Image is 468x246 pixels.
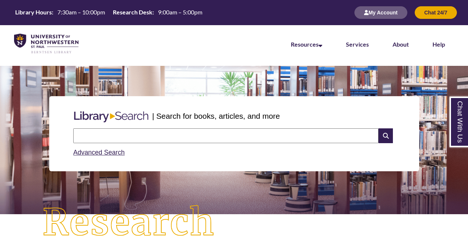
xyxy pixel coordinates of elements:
a: Help [432,41,445,48]
span: 9:00am – 5:00pm [158,9,202,16]
img: UNWSP Library Logo [14,34,78,54]
a: Advanced Search [73,149,125,156]
a: Services [346,41,369,48]
th: Research Desk: [110,8,155,16]
a: Resources [291,41,322,48]
button: Chat 24/7 [415,6,457,19]
a: Hours Today [12,8,205,17]
th: Library Hours: [12,8,54,16]
table: Hours Today [12,8,205,16]
i: Search [378,128,393,143]
p: | Search for books, articles, and more [152,110,280,122]
button: My Account [354,6,407,19]
img: Libary Search [70,108,152,125]
span: 7:30am – 10:00pm [57,9,105,16]
a: Chat 24/7 [415,9,457,16]
a: My Account [354,9,407,16]
a: About [393,41,409,48]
